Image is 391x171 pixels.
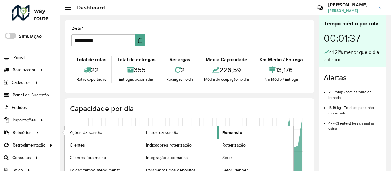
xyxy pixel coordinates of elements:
span: Consultas [12,154,31,161]
div: Total de entregas [114,56,159,63]
span: Clientes [70,142,85,148]
div: 355 [114,63,159,76]
span: Roteirizador [13,67,36,73]
div: Total de rotas [73,56,110,63]
h3: [PERSON_NAME] [328,2,374,8]
h4: Alertas [324,73,381,82]
a: Indicadores roteirização [141,139,217,151]
div: 226,59 [201,63,252,76]
li: 2 - Rota(s) com estouro de jornada [328,85,381,100]
div: 41,21% menor que o dia anterior [324,49,381,63]
div: Entregas exportadas [114,76,159,83]
a: Integração automática [141,151,217,164]
div: Recargas [163,56,197,63]
li: 18,19 kg - Total de peso não roteirizado [328,100,381,116]
span: Pedidos [12,104,27,111]
div: Recargas no dia [163,76,197,83]
div: Km Médio / Entrega [256,56,306,63]
span: Filtros da sessão [146,129,178,136]
div: Tempo médio por rota [324,20,381,28]
a: Romaneio [217,126,293,139]
a: Clientes fora malha [65,151,141,164]
label: Data [71,25,83,32]
a: Filtros da sessão [141,126,217,139]
span: Romaneio [222,129,242,136]
span: Importações [13,117,36,123]
div: 00:01:37 [324,28,381,49]
a: Clientes [65,139,141,151]
a: Contato Rápido [313,1,327,14]
span: Painel de Sugestão [13,92,49,98]
div: Média Capacidade [201,56,252,63]
span: Integração automática [146,154,188,161]
span: Cadastros [12,79,31,86]
div: 2 [163,63,197,76]
button: Choose Date [135,34,145,46]
li: 47 - Cliente(s) fora da malha viária [328,116,381,132]
label: Simulação [19,33,42,40]
a: Ações da sessão [65,126,141,139]
a: Roteirização [217,139,293,151]
div: Média de ocupação no dia [201,76,252,83]
span: Painel [13,54,25,61]
h4: Capacidade por dia [70,104,308,113]
span: Clientes fora malha [70,154,106,161]
span: Retroalimentação [13,142,45,148]
span: Indicadores roteirização [146,142,192,148]
span: [PERSON_NAME] [328,8,374,13]
span: Ações da sessão [70,129,102,136]
div: Km Médio / Entrega [256,76,306,83]
h2: Dashboard [71,4,105,11]
a: Setor [217,151,293,164]
div: 22 [73,63,110,76]
div: Rotas exportadas [73,76,110,83]
span: Relatórios [13,129,32,136]
span: Setor [222,154,232,161]
span: Roteirização [222,142,246,148]
div: 13,176 [256,63,306,76]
